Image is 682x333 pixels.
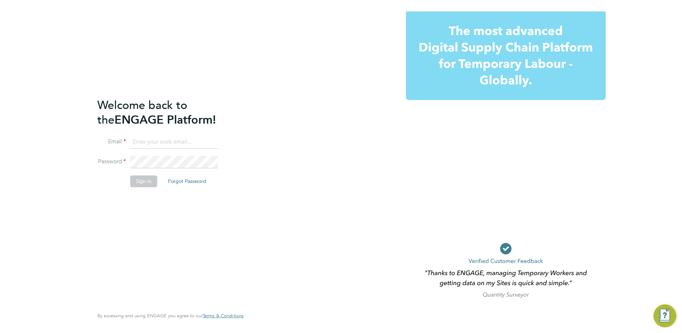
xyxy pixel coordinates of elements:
span: Welcome back to the [97,98,187,127]
span: Terms & Conditions [203,313,244,319]
input: Enter your work email... [130,136,218,149]
h2: ENGAGE Platform! [97,98,236,127]
button: Engage Resource Center [653,304,676,327]
span: By accessing and using ENGAGE you agree to our [97,313,244,319]
label: Password [97,158,126,165]
a: Terms & Conditions [203,313,244,319]
button: Sign In [130,175,157,187]
button: Forgot Password [162,175,212,187]
label: Email [97,138,126,145]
